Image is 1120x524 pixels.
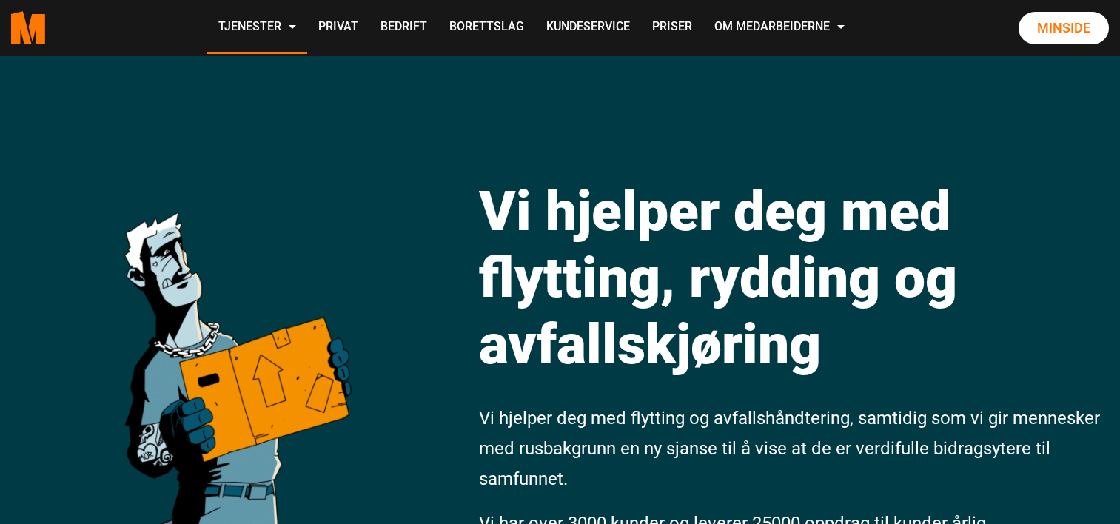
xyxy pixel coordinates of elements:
[369,1,438,54] a: Bedrift
[641,1,703,54] a: Priser
[703,1,856,54] a: Om Medarbeiderne
[1019,12,1109,44] a: Minside
[307,1,369,54] a: Privat
[535,1,641,54] a: Kundeservice
[207,1,307,54] a: Tjenester
[479,408,1100,489] span: Vi hjelper deg med flytting og avfallshåndtering, samtidig som vi gir mennesker med rusbakgrunn e...
[438,1,535,54] a: Borettslag
[479,178,1104,377] h1: Vi hjelper deg med flytting, rydding og avfallskjøring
